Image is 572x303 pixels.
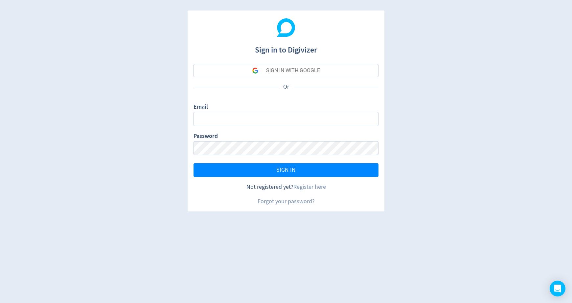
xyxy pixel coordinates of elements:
label: Email [194,103,208,112]
img: Digivizer Logo [277,18,295,37]
h1: Sign in to Digivizer [194,39,378,56]
button: SIGN IN [194,163,378,177]
a: Register here [293,183,326,191]
a: Forgot your password? [258,198,315,205]
div: Open Intercom Messenger [550,281,565,296]
p: Or [280,83,292,91]
label: Password [194,132,218,141]
button: SIGN IN WITH GOOGLE [194,64,378,77]
span: SIGN IN [276,167,296,173]
div: Not registered yet? [194,183,378,191]
div: SIGN IN WITH GOOGLE [266,64,320,77]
